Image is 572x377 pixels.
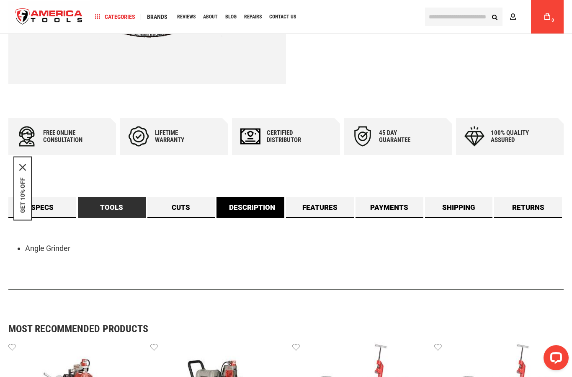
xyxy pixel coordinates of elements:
span: Brands [147,14,167,20]
a: Specs [8,197,76,218]
span: Categories [95,14,135,20]
a: Payments [356,197,423,218]
a: About [199,11,222,23]
a: Brands [143,11,171,23]
a: store logo [8,1,90,33]
a: Shipping [425,197,493,218]
div: Certified Distributor [267,129,317,144]
a: Reviews [173,11,199,23]
div: Free online consultation [43,129,93,144]
span: Repairs [244,14,262,19]
div: 100% quality assured [491,129,541,144]
span: Reviews [177,14,196,19]
strong: Most Recommended Products [8,324,534,334]
img: America Tools [8,1,90,33]
li: Angle Grinder [25,243,564,254]
a: Tools [78,197,146,218]
button: GET 10% OFF [19,178,26,213]
span: Blog [225,14,237,19]
a: Contact Us [265,11,300,23]
a: Blog [222,11,240,23]
div: 45 day Guarantee [379,129,429,144]
a: Cuts [147,197,215,218]
a: Returns [494,197,562,218]
div: Lifetime warranty [155,129,205,144]
span: Contact Us [269,14,296,19]
a: Repairs [240,11,265,23]
span: 0 [551,18,554,23]
a: Categories [91,11,139,23]
span: About [203,14,218,19]
button: Search [487,9,502,25]
button: Close [19,164,26,171]
svg: close icon [19,164,26,171]
iframe: LiveChat chat widget [537,342,572,377]
a: Description [216,197,284,218]
a: Features [286,197,354,218]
